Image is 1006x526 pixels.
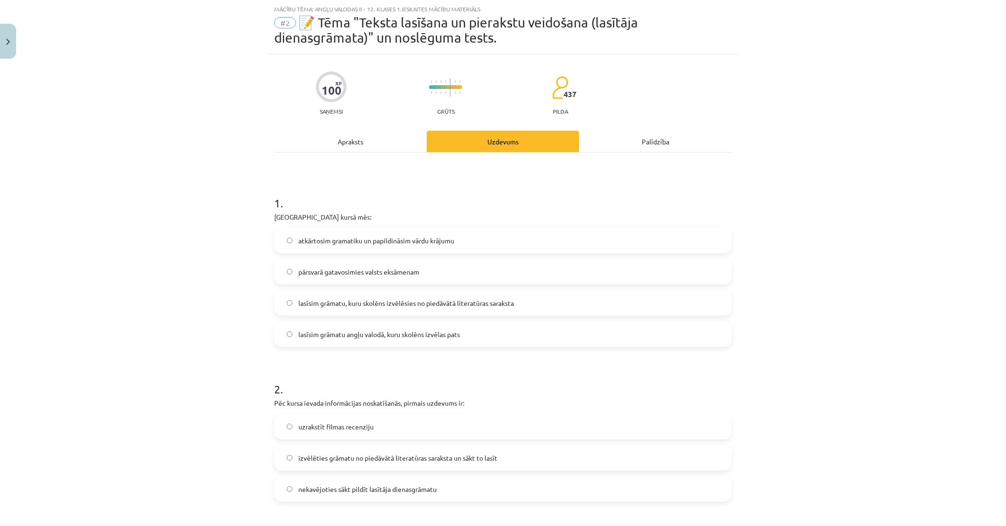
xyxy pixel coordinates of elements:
span: atkārtosim gramatiku un papildināsim vārdu krājumu [298,236,454,246]
div: Mācību tēma: Angļu valodas ii - 12. klases 1.ieskaites mācību materiāls [274,6,732,12]
div: Palīdzība [579,131,732,152]
p: Saņemsi [316,108,347,115]
img: students-c634bb4e5e11cddfef0936a35e636f08e4e9abd3cc4e673bd6f9a4125e45ecb1.svg [552,76,568,99]
p: [GEOGRAPHIC_DATA] kursā mēs: [274,212,732,222]
img: icon-short-line-57e1e144782c952c97e751825c79c345078a6d821885a25fce030b3d8c18986b.svg [436,91,437,94]
input: nekavējoties sākt pildīt lasītāja dienasgrāmatu [287,486,293,492]
span: lasīsim grāmatu, kuru skolēns izvēlēsies no piedāvātā literatūras saraksta [298,298,514,308]
input: pārsvarā gatavosimies valsts eksāmenam [287,269,293,275]
h1: 1 . [274,180,732,209]
span: XP [335,80,341,86]
img: icon-short-line-57e1e144782c952c97e751825c79c345078a6d821885a25fce030b3d8c18986b.svg [431,80,432,83]
img: icon-close-lesson-0947bae3869378f0d4975bcd49f059093ad1ed9edebbc8119c70593378902aed.svg [6,39,10,45]
p: Pēc kursa ievada informācijas noskatīšanās, pirmais uzdevums ir: [274,398,732,408]
img: icon-short-line-57e1e144782c952c97e751825c79c345078a6d821885a25fce030b3d8c18986b.svg [440,80,441,83]
img: icon-short-line-57e1e144782c952c97e751825c79c345078a6d821885a25fce030b3d8c18986b.svg [455,80,456,83]
h1: 2 . [274,366,732,395]
img: icon-short-line-57e1e144782c952c97e751825c79c345078a6d821885a25fce030b3d8c18986b.svg [436,80,437,83]
span: izvēlēties grāmatu no piedāvātā literatūras saraksta un sākt to lasīt [298,453,497,463]
input: atkārtosim gramatiku un papildināsim vārdu krājumu [287,238,293,244]
span: pārsvarā gatavosimies valsts eksāmenam [298,267,419,277]
span: nekavējoties sākt pildīt lasītāja dienasgrāmatu [298,484,437,494]
input: lasīsim grāmatu angļu valodā, kuru skolēns izvēlas pats [287,331,293,338]
img: icon-short-line-57e1e144782c952c97e751825c79c345078a6d821885a25fce030b3d8c18986b.svg [440,91,441,94]
span: uzrakstīt filmas recenziju [298,422,374,432]
img: icon-short-line-57e1e144782c952c97e751825c79c345078a6d821885a25fce030b3d8c18986b.svg [431,91,432,94]
input: lasīsim grāmatu, kuru skolēns izvēlēsies no piedāvātā literatūras saraksta [287,300,293,306]
span: #2 [274,17,296,28]
img: icon-short-line-57e1e144782c952c97e751825c79c345078a6d821885a25fce030b3d8c18986b.svg [455,91,456,94]
span: 📝 Tēma "Teksta lasīšana un pierakstu veidošana (lasītāja dienasgrāmata)" un noslēguma tests. [274,15,638,45]
img: icon-long-line-d9ea69661e0d244f92f715978eff75569469978d946b2353a9bb055b3ed8787d.svg [450,78,451,97]
img: icon-short-line-57e1e144782c952c97e751825c79c345078a6d821885a25fce030b3d8c18986b.svg [445,91,446,94]
span: lasīsim grāmatu angļu valodā, kuru skolēns izvēlas pats [298,330,460,339]
img: icon-short-line-57e1e144782c952c97e751825c79c345078a6d821885a25fce030b3d8c18986b.svg [445,80,446,83]
p: pilda [553,108,568,115]
p: Grūts [437,108,455,115]
span: 437 [564,90,576,98]
div: 100 [322,84,341,97]
input: uzrakstīt filmas recenziju [287,424,293,430]
div: Uzdevums [427,131,579,152]
div: Apraksts [274,131,427,152]
input: izvēlēties grāmatu no piedāvātā literatūras saraksta un sākt to lasīt [287,455,293,461]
